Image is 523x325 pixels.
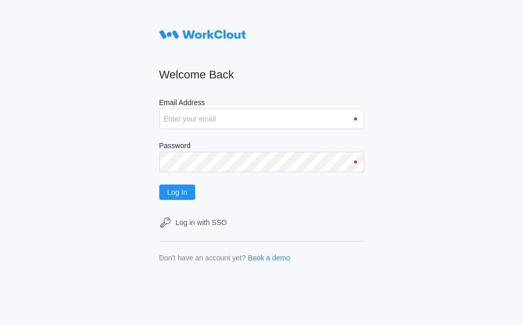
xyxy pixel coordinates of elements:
[168,189,187,196] span: Log In
[159,216,364,229] a: Log in with SSO
[159,109,364,129] input: Enter your email
[159,185,196,200] button: Log In
[248,254,290,262] a: Book a demo
[159,141,364,152] label: Password
[159,254,246,262] div: Don't have an account yet?
[159,68,364,82] h2: Welcome Back
[176,218,227,227] div: Log in with SSO
[159,98,364,109] label: Email Address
